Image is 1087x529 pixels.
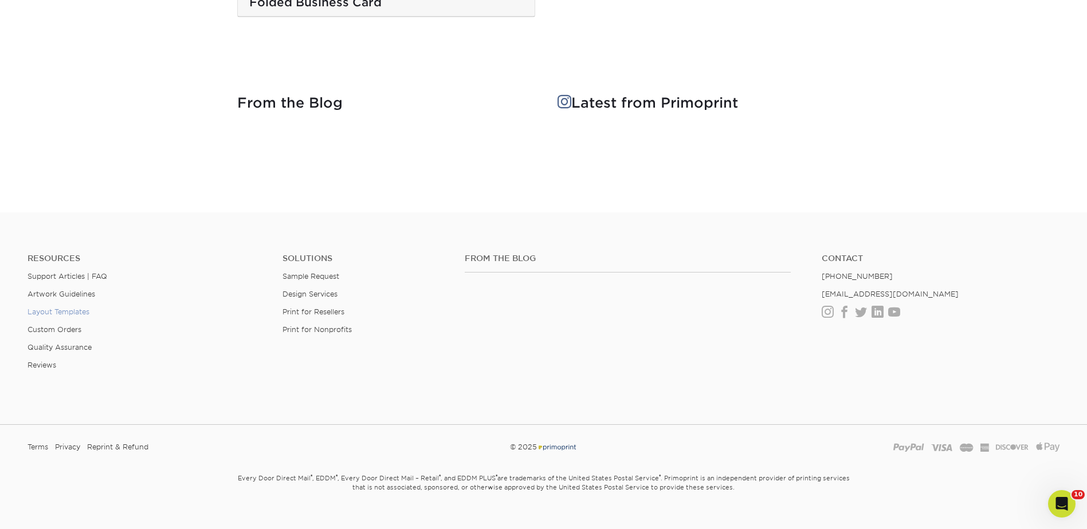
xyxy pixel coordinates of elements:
sup: ® [659,473,661,479]
a: Support Articles | FAQ [28,272,107,281]
a: [EMAIL_ADDRESS][DOMAIN_NAME] [822,290,959,298]
a: Custom Orders [28,325,81,334]
sup: ® [439,473,441,479]
iframe: Intercom live chat [1048,490,1076,518]
small: Every Door Direct Mail , EDDM , Every Door Direct Mail – Retail , and EDDM PLUS are trademarks of... [209,469,879,520]
a: [PHONE_NUMBER] [822,272,893,281]
sup: ® [336,473,338,479]
h4: Latest from Primoprint [558,95,850,112]
a: Design Services [282,290,338,298]
h4: Solutions [282,254,448,263]
div: © 2025 [368,439,718,456]
a: Quality Assurance [28,343,92,352]
sup: ® [496,473,497,479]
h4: Resources [28,254,265,263]
img: Primoprint [537,443,577,451]
a: Reviews [28,361,56,369]
a: Privacy [55,439,80,456]
a: Print for Resellers [282,307,344,316]
a: Sample Request [282,272,339,281]
a: Print for Nonprofits [282,325,352,334]
h4: From the Blog [465,254,791,263]
a: Artwork Guidelines [28,290,95,298]
a: Reprint & Refund [87,439,148,456]
h4: From the Blog [237,95,530,112]
a: Layout Templates [28,307,89,316]
a: Contact [822,254,1059,263]
sup: ® [311,473,312,479]
iframe: Google Customer Reviews [3,494,97,525]
a: Terms [28,439,48,456]
span: 10 [1072,490,1085,499]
